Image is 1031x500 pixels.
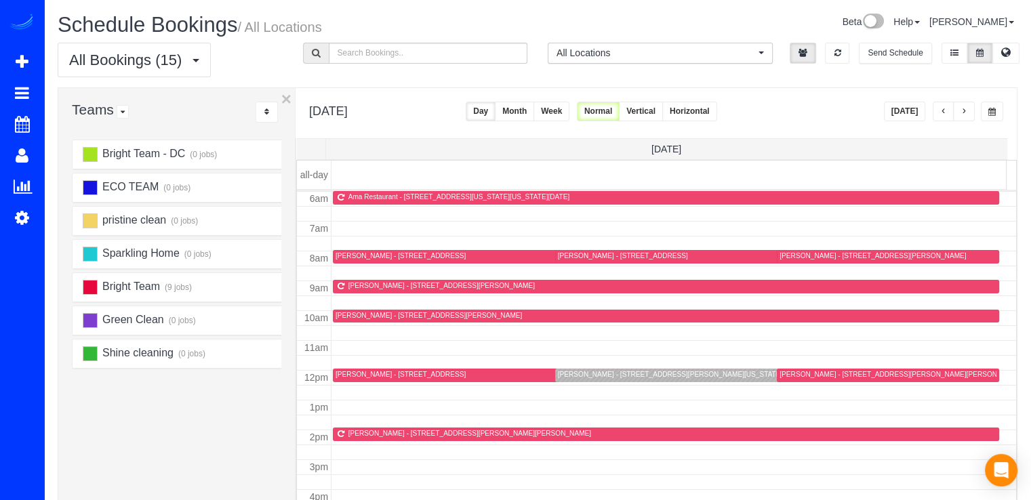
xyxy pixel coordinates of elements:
span: 1pm [310,402,328,413]
h2: [DATE] [309,102,348,119]
div: [PERSON_NAME] - [STREET_ADDRESS][PERSON_NAME] [336,311,522,320]
a: Help [893,16,920,27]
span: ECO TEAM [100,181,159,192]
span: Green Clean [100,314,163,325]
a: Beta [842,16,884,27]
small: (9 jobs) [163,283,192,292]
i: Sort Teams [264,108,269,116]
span: 11am [304,342,328,353]
span: 9am [310,283,328,293]
div: [PERSON_NAME] - [STREET_ADDRESS][PERSON_NAME] [780,251,966,260]
small: (0 jobs) [188,150,218,159]
span: [DATE] [651,144,681,154]
small: (0 jobs) [167,316,196,325]
span: 2pm [310,432,328,442]
span: All Bookings (15) [69,51,188,68]
span: 8am [310,253,328,264]
span: 10am [304,312,328,323]
small: (0 jobs) [169,216,199,226]
input: Search Bookings.. [329,43,528,64]
span: Schedule Bookings [58,13,237,37]
span: Teams [72,102,114,117]
button: Week [533,102,569,121]
button: Horizontal [662,102,717,121]
span: 3pm [310,461,328,472]
span: Bright Team - DC [100,148,185,159]
small: (0 jobs) [182,249,211,259]
span: Bright Team [100,280,160,292]
img: New interface [862,14,884,31]
span: Shine cleaning [100,347,173,358]
button: Vertical [619,102,663,121]
span: 7am [310,223,328,234]
img: Automaid Logo [8,14,35,33]
div: [PERSON_NAME] - [STREET_ADDRESS][PERSON_NAME] [348,281,535,290]
div: Ama Restaurant - [STREET_ADDRESS][US_STATE][US_STATE][DATE] [348,192,570,201]
span: all-day [300,169,328,180]
span: 12pm [304,372,328,383]
small: (0 jobs) [162,183,191,192]
button: × [281,90,291,108]
button: [DATE] [884,102,926,121]
button: All Bookings (15) [58,43,211,77]
span: pristine clean [100,214,166,226]
button: Day [466,102,496,121]
button: Month [495,102,534,121]
span: 6am [310,193,328,204]
div: Open Intercom Messenger [985,454,1017,486]
div: [PERSON_NAME] - [STREET_ADDRESS] [336,370,466,379]
div: ... [256,102,278,123]
button: All Locations [548,43,773,64]
div: [PERSON_NAME] - [STREET_ADDRESS][PERSON_NAME][PERSON_NAME] [780,370,1022,379]
span: All Locations [557,46,755,60]
div: [PERSON_NAME] - [STREET_ADDRESS][PERSON_NAME][PERSON_NAME] [348,429,591,438]
span: Sparkling Home [100,247,179,259]
small: / All Locations [237,20,321,35]
div: [PERSON_NAME] - [STREET_ADDRESS] [336,251,466,260]
div: [PERSON_NAME] - [STREET_ADDRESS][PERSON_NAME][US_STATE] [558,370,783,379]
div: [PERSON_NAME] - [STREET_ADDRESS] [558,251,688,260]
small: (0 jobs) [176,349,205,358]
button: Normal [577,102,620,121]
button: Send Schedule [859,43,931,64]
a: [PERSON_NAME] [929,16,1014,27]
